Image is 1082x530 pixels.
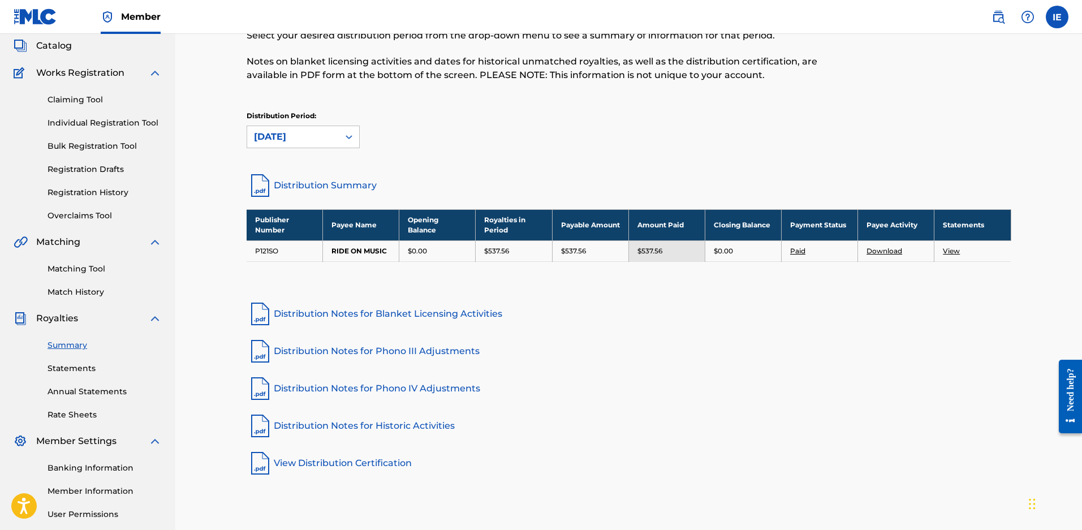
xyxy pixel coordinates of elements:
p: Notes on blanket licensing activities and dates for historical unmatched royalties, as well as th... [247,55,835,82]
span: Catalog [36,39,72,53]
a: Distribution Notes for Blanket Licensing Activities [247,300,1011,328]
th: Opening Balance [399,209,476,240]
img: pdf [247,338,274,365]
img: search [992,10,1005,24]
img: Top Rightsholder [101,10,114,24]
img: pdf [247,375,274,402]
th: Amount Paid [628,209,705,240]
a: Distribution Notes for Phono IV Adjustments [247,375,1011,402]
a: Registration History [48,187,162,199]
a: Overclaims Tool [48,210,162,222]
iframe: Resource Center [1050,351,1082,442]
a: View Distribution Certification [247,450,1011,477]
p: $537.56 [561,246,586,256]
p: Select your desired distribution period from the drop-down menu to see a summary of information f... [247,29,835,42]
img: Member Settings [14,434,27,448]
img: Catalog [14,39,27,53]
img: expand [148,66,162,80]
p: $537.56 [637,246,662,256]
img: expand [148,434,162,448]
a: Match History [48,286,162,298]
th: Payable Amount [552,209,628,240]
img: Royalties [14,312,27,325]
th: Closing Balance [705,209,781,240]
img: MLC Logo [14,8,57,25]
a: Distribution Notes for Phono III Adjustments [247,338,1011,365]
iframe: Chat Widget [1025,476,1082,530]
a: Registration Drafts [48,163,162,175]
span: Matching [36,235,80,249]
td: RIDE ON MUSIC [323,240,399,261]
div: User Menu [1046,6,1068,28]
img: Works Registration [14,66,28,80]
a: Distribution Notes for Historic Activities [247,412,1011,439]
a: Annual Statements [48,386,162,398]
th: Publisher Number [247,209,323,240]
img: expand [148,312,162,325]
div: Help [1016,6,1039,28]
th: Payment Status [781,209,857,240]
img: pdf [247,450,274,477]
a: Individual Registration Tool [48,117,162,129]
span: Royalties [36,312,78,325]
th: Statements [934,209,1011,240]
a: Rate Sheets [48,409,162,421]
a: Matching Tool [48,263,162,275]
img: pdf [247,300,274,328]
div: [DATE] [254,130,332,144]
a: Statements [48,363,162,374]
a: View [943,247,960,255]
th: Payee Name [323,209,399,240]
p: $0.00 [408,246,427,256]
a: User Permissions [48,509,162,520]
a: CatalogCatalog [14,39,72,53]
a: Member Information [48,485,162,497]
a: Paid [790,247,805,255]
th: Payee Activity [858,209,934,240]
p: $0.00 [714,246,733,256]
div: Drag [1029,487,1036,521]
a: Summary [48,339,162,351]
p: Distribution Period: [247,111,360,121]
img: Matching [14,235,28,249]
a: Download [867,247,902,255]
a: Distribution Summary [247,172,1011,199]
img: expand [148,235,162,249]
img: pdf [247,412,274,439]
span: Member [121,10,161,23]
img: distribution-summary-pdf [247,172,274,199]
th: Royalties in Period [476,209,552,240]
a: Public Search [987,6,1010,28]
p: $537.56 [484,246,509,256]
span: Works Registration [36,66,124,80]
img: help [1021,10,1034,24]
a: Banking Information [48,462,162,474]
span: Member Settings [36,434,117,448]
td: P121SO [247,240,323,261]
a: Bulk Registration Tool [48,140,162,152]
a: Claiming Tool [48,94,162,106]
